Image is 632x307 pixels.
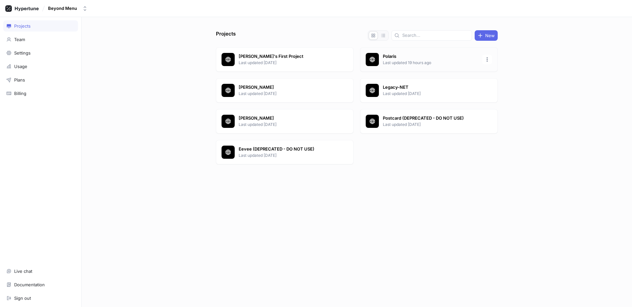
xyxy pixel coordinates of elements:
[239,91,334,97] p: Last updated [DATE]
[383,122,478,128] p: Last updated [DATE]
[239,84,334,91] p: [PERSON_NAME]
[14,23,31,29] div: Projects
[14,91,26,96] div: Billing
[14,37,25,42] div: Team
[3,61,78,72] a: Usage
[383,91,478,97] p: Last updated [DATE]
[216,30,236,41] p: Projects
[14,64,27,69] div: Usage
[383,115,478,122] p: Postcard (DEPRECATED - DO NOT USE)
[383,53,478,60] p: Polaris
[14,77,25,83] div: Plans
[402,32,469,39] input: Search...
[383,60,478,66] p: Last updated 19 hours ago
[14,282,45,287] div: Documentation
[48,6,77,11] div: Beyond Menu
[14,295,31,301] div: Sign out
[239,60,334,66] p: Last updated [DATE]
[14,269,32,274] div: Live chat
[14,50,31,56] div: Settings
[3,279,78,290] a: Documentation
[3,88,78,99] a: Billing
[3,20,78,32] a: Projects
[239,146,334,153] p: Eevee (DEPRECATED - DO NOT USE)
[3,47,78,59] a: Settings
[239,115,334,122] p: [PERSON_NAME]
[239,122,334,128] p: Last updated [DATE]
[485,34,495,37] span: New
[3,34,78,45] a: Team
[3,74,78,85] a: Plans
[475,30,498,41] button: New
[45,3,90,14] button: Beyond Menu
[383,84,478,91] p: Legacy-NET
[239,153,334,158] p: Last updated [DATE]
[239,53,334,60] p: [PERSON_NAME]'s First Project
